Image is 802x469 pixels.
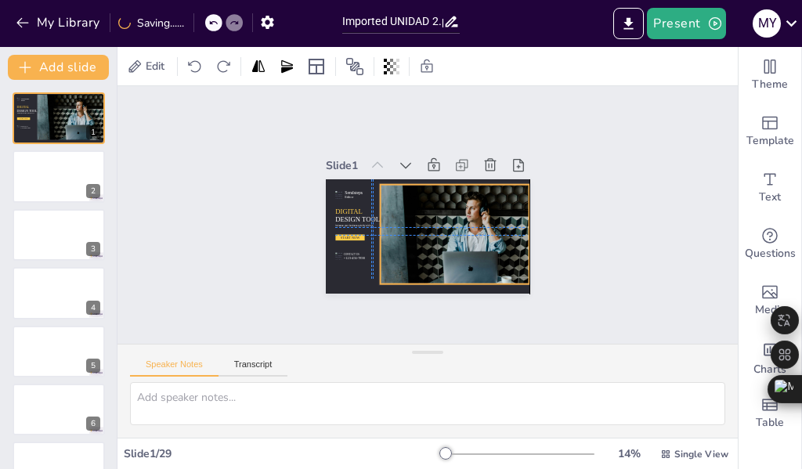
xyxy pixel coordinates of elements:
[739,272,801,329] div: Add images, graphics, shapes or video
[337,235,352,241] span: CONTACT US
[759,189,781,206] span: Text
[13,150,105,202] div: 2
[345,57,364,76] span: Position
[338,217,357,225] span: START NOW
[610,446,648,461] div: 14 %
[336,238,357,246] span: +123-456-7890
[20,127,30,128] span: +123-456-7890
[752,76,788,93] span: Theme
[739,329,801,385] div: Add charts and graphs
[13,267,105,319] div: 4
[342,10,444,33] input: Insert title
[739,216,801,272] div: Get real-time input from your audience
[753,8,781,39] button: M Y
[335,197,380,214] span: DESIGN TOOL
[118,16,184,31] div: Saving......
[86,125,100,139] div: 1
[86,242,100,256] div: 3
[20,126,27,128] span: CONTACT US
[338,189,366,202] span: DIGITAL
[13,384,105,435] div: 6
[674,448,728,460] span: Single View
[351,175,370,183] span: Sendsteps
[8,55,109,80] button: Add slide
[17,113,34,114] span: Increase your business quickly with us
[86,184,100,198] div: 2
[739,103,801,160] div: Add ready made slides
[753,361,786,378] span: Charts
[13,326,105,377] div: 5
[647,8,725,39] button: Present
[17,105,30,108] span: DIGITAL
[86,301,100,315] div: 4
[143,59,168,74] span: Edit
[130,359,219,377] button: Speaker Notes
[86,417,100,431] div: 6
[17,109,38,112] span: DESIGN TOOL
[304,54,329,79] div: Layout
[739,160,801,216] div: Add text boxes
[613,8,644,39] button: Export to PowerPoint
[739,385,801,442] div: Add a table
[21,99,25,101] span: Editor
[13,92,105,144] div: 1
[745,245,796,262] span: Questions
[12,10,107,35] button: My Library
[124,446,444,461] div: Slide 1 / 29
[219,359,288,377] button: Transcript
[335,204,373,215] span: Increase your business quickly with us
[746,132,794,150] span: Template
[20,118,28,120] span: START NOW
[756,414,784,431] span: Table
[86,359,100,373] div: 5
[350,179,359,184] span: Editor
[21,98,29,100] span: Sendsteps
[13,209,105,261] div: 3
[337,138,374,160] div: Slide 1
[755,301,786,319] span: Media
[739,47,801,103] div: Change the overall theme
[753,9,781,38] div: M Y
